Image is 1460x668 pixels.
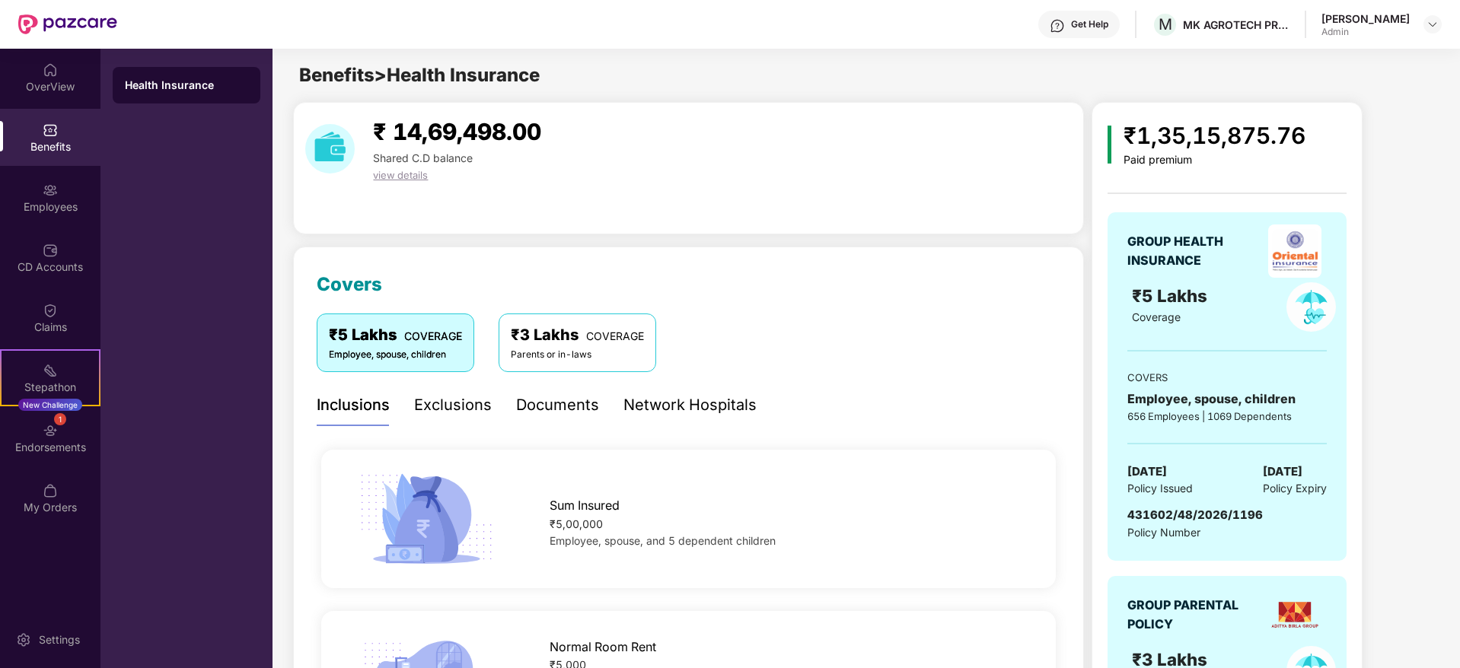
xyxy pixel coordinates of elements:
[1268,588,1321,641] img: insurerLogo
[1127,232,1261,270] div: GROUP HEALTH INSURANCE
[373,169,428,181] span: view details
[354,469,498,569] img: icon
[34,632,84,647] div: Settings
[1263,463,1302,481] span: [DATE]
[43,423,58,438] img: svg+xml;base64,PHN2ZyBpZD0iRW5kb3JzZW1lbnRzIiB4bWxucz0iaHR0cDovL3d3dy53My5vcmcvMjAwMC9zdmciIHdpZH...
[1108,126,1111,164] img: icon
[511,323,644,347] div: ₹3 Lakhs
[511,348,644,362] div: Parents or in-laws
[43,122,58,138] img: svg+xml;base64,PHN2ZyBpZD0iQmVuZWZpdHMiIHhtbG5zPSJodHRwOi8vd3d3LnczLm9yZy8yMDAwL3N2ZyIgd2lkdGg9Ij...
[1286,282,1336,332] img: policyIcon
[305,124,355,173] img: download
[317,393,390,417] div: Inclusions
[1132,310,1181,323] span: Coverage
[1127,463,1167,481] span: [DATE]
[1127,526,1200,539] span: Policy Number
[1427,18,1439,30] img: svg+xml;base64,PHN2ZyBpZD0iRHJvcGRvd24tMzJ4MzIiIHhtbG5zPSJodHRwOi8vd3d3LnczLm9yZy8yMDAwL3N2ZyIgd2...
[125,78,248,93] div: Health Insurance
[516,393,599,417] div: Documents
[373,118,541,145] span: ₹ 14,69,498.00
[1263,480,1327,497] span: Policy Expiry
[1132,285,1212,306] span: ₹5 Lakhs
[16,632,31,647] img: svg+xml;base64,PHN2ZyBpZD0iU2V0dGluZy0yMHgyMCIgeG1sbnM9Imh0dHA6Ly93d3cudzMub3JnLzIwMDAvc3ZnIiB3aW...
[550,534,776,547] span: Employee, spouse, and 5 dependent children
[586,329,644,342] span: COVERAGE
[329,348,462,362] div: Employee, spouse, children
[1159,15,1172,33] span: M
[1127,370,1327,385] div: COVERS
[317,273,382,295] span: Covers
[43,363,58,378] img: svg+xml;base64,PHN2ZyB4bWxucz0iaHR0cDovL3d3dy53My5vcmcvMjAwMC9zdmciIHdpZHRoPSIyMSIgaGVpZ2h0PSIyMC...
[54,413,66,425] div: 1
[1050,18,1065,33] img: svg+xml;base64,PHN2ZyBpZD0iSGVscC0zMngzMiIgeG1sbnM9Imh0dHA6Ly93d3cudzMub3JnLzIwMDAvc3ZnIiB3aWR0aD...
[623,393,757,417] div: Network Hospitals
[550,496,620,515] span: Sum Insured
[550,638,656,657] span: Normal Room Rent
[299,64,540,86] span: Benefits > Health Insurance
[43,62,58,78] img: svg+xml;base64,PHN2ZyBpZD0iSG9tZSIgeG1sbnM9Imh0dHA6Ly93d3cudzMub3JnLzIwMDAvc3ZnIiB3aWR0aD0iMjAiIG...
[1127,390,1327,409] div: Employee, spouse, children
[43,183,58,198] img: svg+xml;base64,PHN2ZyBpZD0iRW1wbG95ZWVzIiB4bWxucz0iaHR0cDovL3d3dy53My5vcmcvMjAwMC9zdmciIHdpZHRoPS...
[18,399,82,411] div: New Challenge
[43,483,58,498] img: svg+xml;base64,PHN2ZyBpZD0iTXlfT3JkZXJzIiBkYXRhLW5hbWU9Ik15IE9yZGVycyIgeG1sbnM9Imh0dHA6Ly93d3cudz...
[1124,154,1305,167] div: Paid premium
[1321,26,1410,38] div: Admin
[1127,596,1261,634] div: GROUP PARENTAL POLICY
[18,14,117,34] img: New Pazcare Logo
[1183,17,1289,32] div: MK AGROTECH PRIVATE LIMITED
[329,323,462,347] div: ₹5 Lakhs
[1127,480,1193,497] span: Policy Issued
[1321,11,1410,26] div: [PERSON_NAME]
[1124,118,1305,154] div: ₹1,35,15,875.76
[1127,507,1263,522] span: 431602/48/2026/1196
[1127,409,1327,424] div: 656 Employees | 1069 Dependents
[2,380,99,395] div: Stepathon
[1268,224,1321,278] img: insurerLogo
[373,151,473,164] span: Shared C.D balance
[43,303,58,318] img: svg+xml;base64,PHN2ZyBpZD0iQ2xhaW0iIHhtbG5zPSJodHRwOi8vd3d3LnczLm9yZy8yMDAwL3N2ZyIgd2lkdGg9IjIwIi...
[550,516,1023,533] div: ₹5,00,000
[414,393,492,417] div: Exclusions
[43,243,58,258] img: svg+xml;base64,PHN2ZyBpZD0iQ0RfQWNjb3VudHMiIGRhdGEtbmFtZT0iQ0QgQWNjb3VudHMiIHhtbG5zPSJodHRwOi8vd3...
[1071,18,1108,30] div: Get Help
[404,329,462,342] span: COVERAGE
